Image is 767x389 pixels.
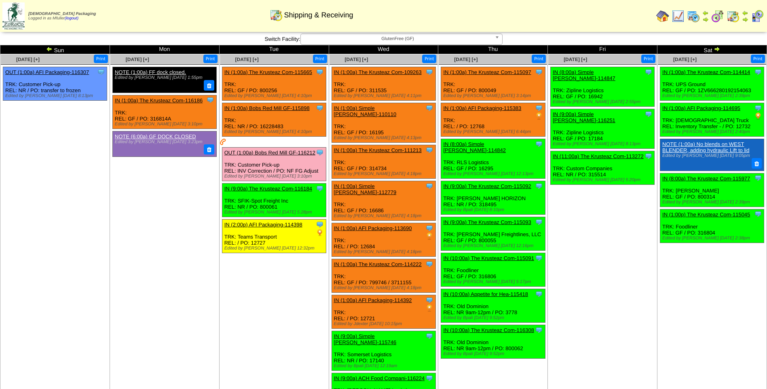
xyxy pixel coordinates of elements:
a: IN (1:00a) AFI Packaging-113690 [334,225,412,231]
div: TRK: Old Dominion REL: NR 9am-12pm / PO: 3778 [441,289,545,323]
a: IN (10:00a) Appetite for Hea-115418 [443,291,528,297]
a: IN (9:00a) ACH Food Compani-116224 [334,375,425,381]
img: Tooltip [535,68,543,76]
div: TRK: Customer Pick-up REL: INV Correction / PO: NF FG Adjust [222,148,326,181]
div: TRK: [DEMOGRAPHIC_DATA] Truck REL: Inventory Transfer - / PO: 12732 [660,103,764,137]
div: TRK: RLS Logistics REL: GF / PO: 16295 [441,139,545,179]
a: IN (1:00a) The Krusteaz Com-115665 [224,69,312,75]
a: IN (8:00a) The Krusteaz Com-115977 [662,175,750,182]
div: Edited by [PERSON_NAME] [DATE] 5:20pm [553,178,654,182]
a: IN (1:00a) Simple [PERSON_NAME]-112779 [334,183,397,195]
img: Tooltip [754,174,762,182]
a: [DATE] [+] [454,57,478,62]
div: Edited by [PERSON_NAME] [DATE] 4:18pm [334,285,435,290]
div: TRK: Teams Transport REL: / PO: 12727 [222,220,326,253]
div: TRK: Zipline Logistics REL: GF / PO: 16942 [551,67,655,107]
img: Tooltip [644,68,653,76]
img: Tooltip [535,218,543,226]
img: PO [425,232,433,240]
img: calendarprod.gif [687,10,700,23]
img: home.gif [656,10,669,23]
img: Tooltip [535,326,543,334]
div: Edited by [PERSON_NAME] [DATE] 3:23pm [115,140,212,144]
div: TRK: Foodliner REL: GF / PO: 316804 [660,209,764,243]
img: arrowright.gif [702,16,709,23]
div: TRK: REL: GF / PO: 800256 [222,67,326,101]
div: Edited by [PERSON_NAME] [DATE] 2:40pm [662,129,764,134]
img: Tooltip [754,68,762,76]
span: GlutenFree (GF) [304,34,492,44]
button: Delete Note [204,144,214,155]
span: Shipping & Receiving [284,11,353,19]
a: IN (1:00a) The Krusteaz Com-116186 [115,97,203,104]
div: Edited by [PERSON_NAME] [DATE] 2:55pm [553,99,654,104]
div: TRK: Zipline Logistics REL: GF / PO: 17184 [551,109,655,149]
a: [DATE] [+] [16,57,40,62]
img: Tooltip [425,182,433,190]
td: Thu [438,45,548,54]
div: Edited by Bpali [DATE] 8:10pm [443,207,545,212]
img: Tooltip [316,220,324,228]
a: IN (8:00a) Simple [PERSON_NAME]-114842 [443,141,506,153]
div: TRK: [PERSON_NAME] HORIZON REL: NR / PO: 318495 [441,181,545,215]
img: PO [316,228,324,237]
img: Tooltip [316,68,324,76]
button: Print [532,55,546,63]
img: arrowright.gif [742,16,748,23]
span: [DATE] [+] [564,57,587,62]
div: Edited by [PERSON_NAME] [DATE] 12:16pm [443,243,545,248]
div: TRK: REL: GF / PO: 316814A [112,95,216,129]
div: Edited by [PERSON_NAME] [DATE] 12:32pm [224,246,326,251]
img: Customer has been contacted and delivery has been arranged [220,139,226,145]
div: Edited by [PERSON_NAME] [DATE] 2:38pm [662,236,764,241]
img: Tooltip [644,110,653,118]
button: Print [641,55,655,63]
a: IN (9:00a) The Krusteaz Com-116184 [224,186,312,192]
img: PO [535,112,543,120]
div: Edited by [PERSON_NAME] [DATE] 4:18pm [334,171,435,176]
a: IN (2:00p) AFI Packaging-114398 [224,222,302,228]
img: PO [425,304,433,312]
span: [DATE] [+] [235,57,259,62]
div: Edited by [PERSON_NAME] [DATE] 4:13pm [334,135,435,140]
img: Tooltip [425,104,433,112]
a: [DATE] [+] [126,57,149,62]
img: calendarinout.gif [270,8,283,21]
img: arrowright.gif [714,46,720,52]
td: Mon [110,45,219,54]
div: Edited by [PERSON_NAME] [DATE] 5:17pm [443,279,545,284]
div: Edited by [PERSON_NAME] [DATE] 8:13pm [553,142,654,146]
a: OUT (1:00a) Bobs Red Mill GF-116212 [224,150,315,156]
a: [DATE] [+] [673,57,697,62]
div: TRK: REL: GF / PO: 311535 [332,67,435,101]
img: zoroco-logo-small.webp [2,2,25,30]
div: Edited by Jdexter [DATE] 10:15pm [334,321,435,326]
div: Edited by [PERSON_NAME] [DATE] 4:18pm [334,214,435,218]
a: IN (10:00a) The Krusteaz Com-116308 [443,327,534,333]
img: calendarblend.gif [711,10,724,23]
img: calendarinout.gif [727,10,740,23]
div: Edited by [PERSON_NAME] [DATE] 2:39pm [662,200,764,205]
button: Print [94,55,108,63]
a: NOTE (1:00a) No blends on WEST BLENDER, adding hydraulic Lift to lid [662,141,749,153]
a: OUT (1:00a) AFI Packaging-116307 [5,69,89,75]
div: Edited by Bpali [DATE] 12:19am [334,364,435,368]
div: TRK: REL: GF / PO: 799746 / 3711155 [332,259,435,293]
td: Wed [329,45,438,54]
img: Tooltip [206,96,214,104]
button: Print [751,55,765,63]
div: TRK: [PERSON_NAME] REL: GF / PO: 800314 [660,173,764,207]
div: Edited by [PERSON_NAME] [DATE] 4:10pm [224,93,326,98]
a: NOTE (1:00a) FF dock closed. [115,69,186,75]
a: IN (1:00a) The Krusteaz Com-114222 [334,261,422,267]
img: Tooltip [754,104,762,112]
img: Tooltip [316,104,324,112]
div: Edited by Bpali [DATE] 9:52pm [443,351,545,356]
a: IN (8:00a) Simple [PERSON_NAME]-114847 [553,69,615,81]
a: IN (1:00a) Simple [PERSON_NAME]-110110 [334,105,397,117]
img: Tooltip [535,290,543,298]
div: Edited by [PERSON_NAME] [DATE] 3:14pm [443,93,545,98]
button: Delete Note [204,80,214,91]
